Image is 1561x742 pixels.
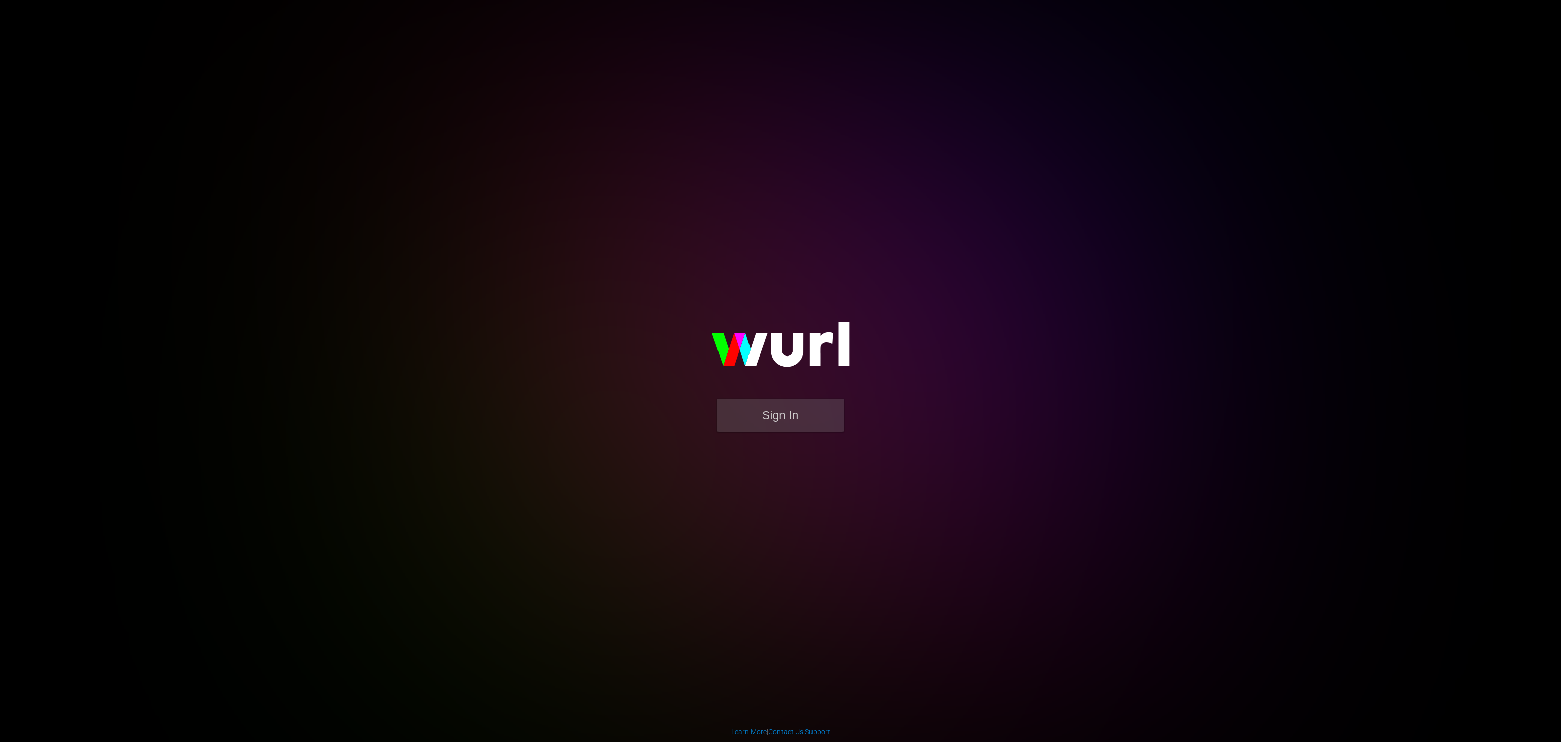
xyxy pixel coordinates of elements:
button: Sign In [717,399,844,432]
img: wurl-logo-on-black-223613ac3d8ba8fe6dc639794a292ebdb59501304c7dfd60c99c58986ef67473.svg [679,300,882,399]
a: Support [805,728,830,736]
div: | | [731,727,830,737]
a: Learn More [731,728,767,736]
a: Contact Us [768,728,803,736]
